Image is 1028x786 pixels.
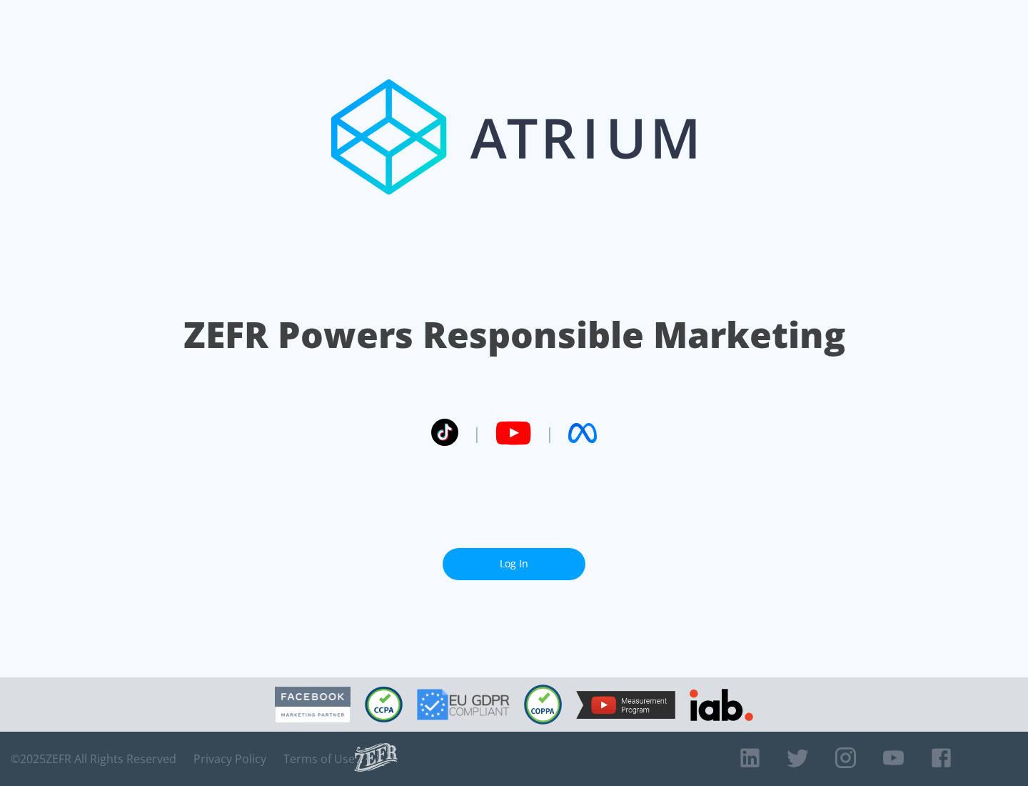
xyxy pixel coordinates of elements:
img: YouTube Measurement Program [576,691,675,719]
span: © 2025 ZEFR All Rights Reserved [11,752,176,766]
img: COPPA Compliant [524,685,562,725]
img: IAB [690,689,753,721]
img: CCPA Compliant [365,687,403,722]
a: Terms of Use [283,752,355,766]
a: Log In [443,548,585,580]
span: | [473,422,481,444]
h1: ZEFR Powers Responsible Marketing [183,310,845,359]
span: | [545,422,554,444]
img: GDPR Compliant [417,689,510,720]
img: Facebook Marketing Partner [275,687,351,723]
a: Privacy Policy [193,752,266,766]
